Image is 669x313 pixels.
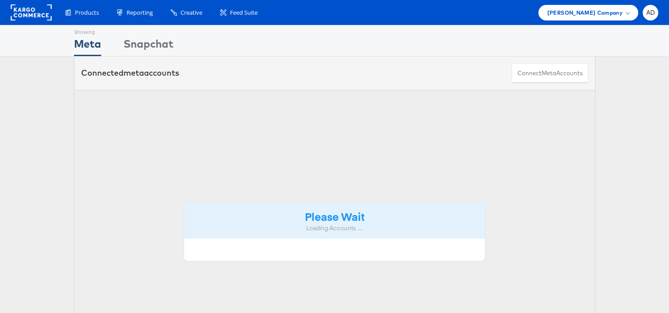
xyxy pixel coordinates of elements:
span: AD [646,10,655,16]
div: Connected accounts [81,67,179,79]
strong: Please Wait [305,209,365,224]
button: ConnectmetaAccounts [512,63,588,83]
span: Creative [181,8,202,17]
div: Meta [74,36,101,56]
span: Products [75,8,99,17]
div: Showing [74,25,101,36]
span: Reporting [127,8,153,17]
div: Snapchat [123,36,173,56]
span: Feed Suite [230,8,258,17]
div: Loading Accounts .... [191,224,479,232]
span: meta [123,68,144,78]
span: [PERSON_NAME] Company [547,8,623,17]
span: meta [542,69,556,77]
